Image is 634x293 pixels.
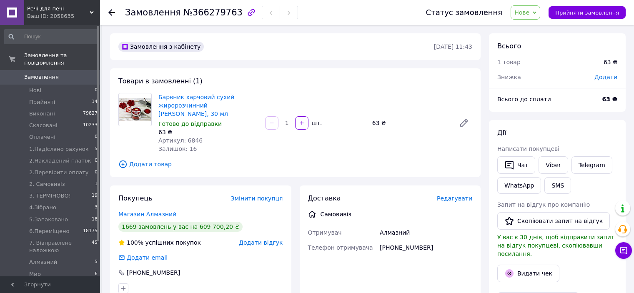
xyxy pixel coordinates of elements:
span: 5.Запаковано [29,216,68,223]
span: Прийняти замовлення [555,10,619,16]
span: 10233 [83,122,98,129]
span: 18 [92,216,98,223]
span: Всього [497,42,521,50]
span: Алмазний [29,258,57,266]
span: Телефон отримувача [308,244,373,251]
span: 4.Зібрано [29,204,56,211]
span: Змінити покупця [231,195,283,202]
span: Додати товар [118,160,472,169]
span: Додати відгук [239,239,283,246]
div: Алмазний [378,225,474,240]
div: 63 ₴ [158,128,258,136]
div: Ваш ID: 2058635 [27,13,100,20]
span: 14 [92,98,98,106]
span: Доставка [308,194,341,202]
a: WhatsApp [497,177,541,194]
span: 2.Накладений платіж [29,157,91,165]
button: Видати чек [497,265,559,282]
div: 63 ₴ [369,117,452,129]
span: Виконані [29,110,55,118]
span: 0 [95,133,98,141]
span: 6.Переміщено [29,228,70,235]
span: 1 товар [497,59,521,65]
span: 18175 [83,228,98,235]
div: [PHONE_NUMBER] [126,268,181,277]
a: Редагувати [456,115,472,131]
span: Дії [497,129,506,137]
span: Отримувач [308,229,342,236]
div: шт. [309,119,323,127]
span: Додати [594,74,617,80]
span: №366279763 [183,8,243,18]
span: Знижка [497,74,521,80]
div: Додати email [118,253,168,262]
button: SMS [544,177,571,194]
span: Написати покупцеві [497,145,559,152]
span: 2.Перевірити оплату [29,169,89,176]
div: 63 ₴ [604,58,617,66]
span: 6 [95,270,98,278]
span: Скасовані [29,122,58,129]
button: Прийняти замовлення [549,6,626,19]
span: 100% [127,239,143,246]
span: 3. ТЕРМІНОВО! [29,192,71,200]
span: 0 [95,157,98,165]
span: Залишок: 16 [158,145,197,152]
time: [DATE] 11:43 [434,43,472,50]
span: Мир [29,270,41,278]
span: Замовлення [125,8,181,18]
img: Барвник харчовий сухий жиророзчинний Червоний адоніс, 30 мл [119,98,151,121]
div: [PHONE_NUMBER] [378,240,474,255]
span: Прийняті [29,98,55,106]
span: Артикул: 6846 [158,137,203,144]
span: 45 [92,239,98,254]
div: 1669 замовлень у вас на 609 700,20 ₴ [118,222,243,232]
div: Додати email [126,253,168,262]
div: Замовлення з кабінету [118,42,204,52]
span: Товари в замовленні (1) [118,77,203,85]
span: 5 [95,145,98,153]
span: 0 [95,87,98,94]
span: 19 [92,192,98,200]
div: Повернутися назад [108,8,115,17]
span: 3 [95,204,98,211]
span: У вас є 30 днів, щоб відправити запит на відгук покупцеві, скопіювавши посилання. [497,234,614,257]
input: Пошук [4,29,98,44]
button: Скопіювати запит на відгук [497,212,610,230]
a: Telegram [571,156,612,174]
span: Оплачені [29,133,55,141]
a: Viber [539,156,568,174]
span: Запит на відгук про компанію [497,201,590,208]
span: 5 [95,258,98,266]
button: Чат з покупцем [615,242,632,259]
span: Нове [514,9,529,16]
span: Речі для печі [27,5,90,13]
div: успішних покупок [118,238,201,247]
div: Самовивіз [318,210,353,218]
div: Статус замовлення [426,8,503,17]
span: 1 [95,180,98,188]
span: Замовлення [24,73,59,81]
span: Замовлення та повідомлення [24,52,100,67]
a: Магазин Алмазний [118,211,176,218]
b: 63 ₴ [602,96,617,103]
span: Покупець [118,194,153,202]
span: Нові [29,87,41,94]
span: 0 [95,169,98,176]
a: Барвник харчовий сухий жиророзчинний [PERSON_NAME], 30 мл [158,94,234,117]
span: 2. Самовивіз [29,180,65,188]
span: 79827 [83,110,98,118]
span: Готово до відправки [158,120,222,127]
span: Редагувати [437,195,472,202]
span: Всього до сплати [497,96,551,103]
button: Чат [497,156,535,174]
span: 7. Вівправлене наложкою [29,239,92,254]
span: 1.Надіслано рахунок [29,145,89,153]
